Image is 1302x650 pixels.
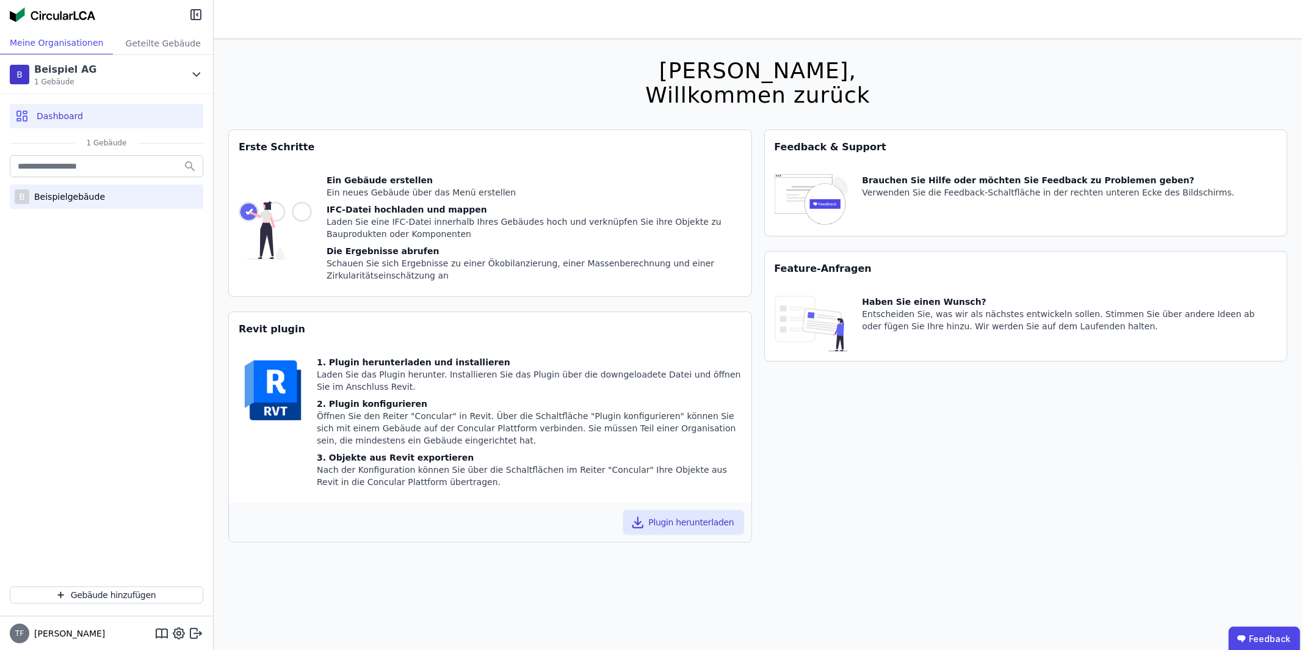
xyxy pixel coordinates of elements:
[775,174,848,226] img: feedback-icon-HCTs5lye.svg
[29,627,105,640] span: [PERSON_NAME]
[327,216,742,240] div: Laden Sie eine IFC-Datei innerhalb Ihres Gebäudes hoch und verknüpfen Sie ihre Objekte zu Bauprod...
[317,451,742,464] div: 3. Objekte aus Revit exportieren
[10,65,29,84] div: B
[863,186,1235,199] div: Verwenden Sie die Feedback-Schaltfläche in der rechten unteren Ecke des Bildschirms.
[34,62,96,77] div: Beispiel AG
[765,252,1287,286] div: Feature-Anfragen
[317,464,742,488] div: Nach der Konfiguration können Sie über die Schaltflächen im Reiter "Concular" Ihre Objekte aus Re...
[863,296,1278,308] div: Haben Sie einen Wunsch?
[623,510,744,535] button: Plugin herunterladen
[645,83,870,108] div: Willkommen zurück
[327,174,742,186] div: Ein Gebäude erstellen
[239,174,312,287] img: getting_started_tile-DrF_GRSv.svg
[327,245,742,257] div: Die Ergebnisse abrufen
[113,32,213,54] div: Geteilte Gebäude
[317,398,742,410] div: 2. Plugin konfigurieren
[645,59,870,83] div: [PERSON_NAME],
[239,356,307,425] img: revit-YwGVQcbs.svg
[765,130,1287,164] div: Feedback & Support
[317,410,742,447] div: Öffnen Sie den Reiter "Concular" in Revit. Über die Schaltfläche "Plugin konfigurieren" können Si...
[327,203,742,216] div: IFC-Datei hochladen und mappen
[15,189,29,204] div: B
[327,186,742,199] div: Ein neues Gebäude über das Menü erstellen
[863,174,1235,186] div: Brauchen Sie Hilfe oder möchten Sie Feedback zu Problemen geben?
[37,110,83,122] span: Dashboard
[229,312,751,346] div: Revit plugin
[317,368,742,393] div: Laden Sie das Plugin herunter. Installieren Sie das Plugin über die downgeloadete Datei und öffne...
[74,138,139,148] span: 1 Gebäude
[10,586,203,604] button: Gebäude hinzufügen
[317,356,742,368] div: 1. Plugin herunterladen und installieren
[863,308,1278,332] div: Entscheiden Sie, was wir als nächstes entwickeln sollen. Stimmen Sie über andere Ideen ab oder fü...
[34,77,96,87] span: 1 Gebäude
[15,630,24,637] span: TF
[229,130,751,164] div: Erste Schritte
[775,296,848,351] img: feature_request_tile-UiXE1qGU.svg
[29,191,105,203] div: Beispielgebäude
[327,257,742,282] div: Schauen Sie sich Ergebnisse zu einer Ökobilanzierung, einer Massenberechnung und einer Zirkularit...
[10,7,95,22] img: Concular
